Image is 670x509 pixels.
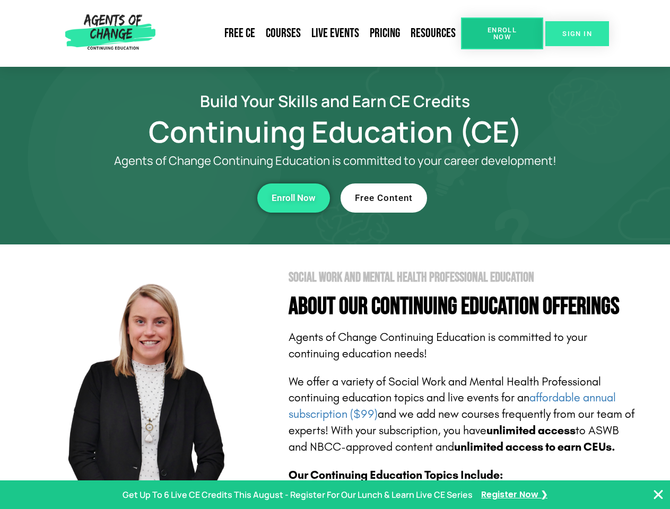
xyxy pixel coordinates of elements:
a: Courses [260,21,306,46]
nav: Menu [160,21,461,46]
a: Live Events [306,21,364,46]
span: Agents of Change Continuing Education is committed to your continuing education needs! [289,330,587,361]
h4: About Our Continuing Education Offerings [289,295,638,319]
a: Resources [405,21,461,46]
span: SIGN IN [562,30,592,37]
p: Get Up To 6 Live CE Credits This August - Register For Our Lunch & Learn Live CE Series [123,487,473,503]
p: We offer a variety of Social Work and Mental Health Professional continuing education topics and ... [289,374,638,455]
b: unlimited access to earn CEUs. [454,440,615,454]
span: Enroll Now [478,27,526,40]
button: Close Banner [652,488,665,501]
span: Free Content [355,194,413,203]
h2: Build Your Skills and Earn CE Credits [33,93,638,109]
a: Pricing [364,21,405,46]
b: unlimited access [486,424,576,437]
a: Enroll Now [257,183,330,213]
a: Free Content [341,183,427,213]
b: Our Continuing Education Topics Include: [289,468,503,482]
a: Free CE [219,21,260,46]
h1: Continuing Education (CE) [33,119,638,144]
span: Enroll Now [272,194,316,203]
a: Register Now ❯ [481,487,547,503]
a: SIGN IN [545,21,609,46]
p: Agents of Change Continuing Education is committed to your career development! [75,154,595,168]
a: Enroll Now [461,17,543,49]
h2: Social Work and Mental Health Professional Education [289,271,638,284]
